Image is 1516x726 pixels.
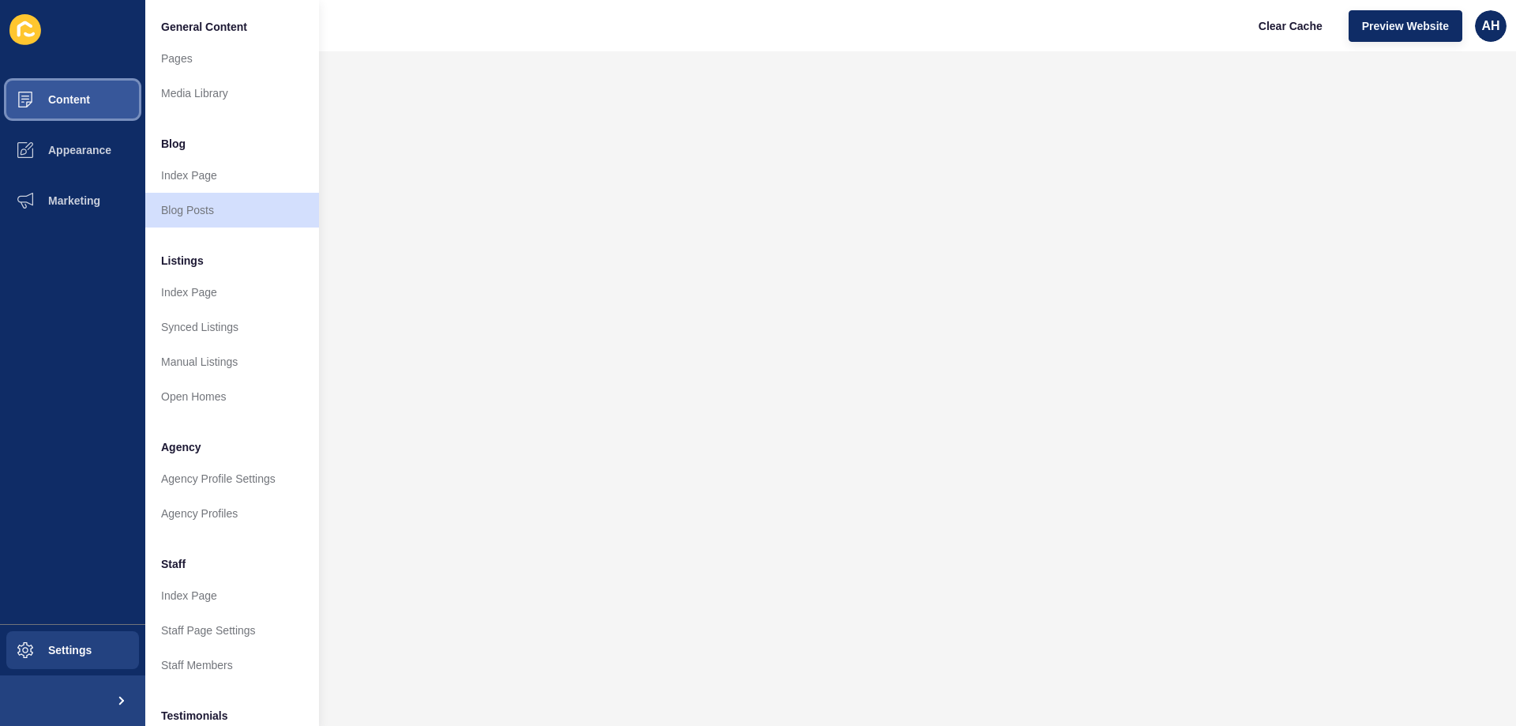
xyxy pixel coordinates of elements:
a: Synced Listings [145,310,319,344]
span: AH [1481,18,1499,34]
a: Staff Members [145,648,319,683]
span: Testimonials [161,708,228,724]
button: Clear Cache [1245,10,1336,42]
span: Preview Website [1362,18,1449,34]
button: Preview Website [1349,10,1462,42]
span: General Content [161,19,247,35]
span: Blog [161,136,186,152]
a: Manual Listings [145,344,319,379]
a: Media Library [145,76,319,111]
span: Agency [161,439,201,455]
a: Index Page [145,158,319,193]
a: Agency Profile Settings [145,461,319,496]
a: Agency Profiles [145,496,319,531]
span: Clear Cache [1259,18,1323,34]
a: Blog Posts [145,193,319,228]
a: Open Homes [145,379,319,414]
span: Listings [161,253,204,269]
a: Index Page [145,275,319,310]
a: Pages [145,41,319,76]
span: Staff [161,556,186,572]
a: Index Page [145,578,319,613]
a: Staff Page Settings [145,613,319,648]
